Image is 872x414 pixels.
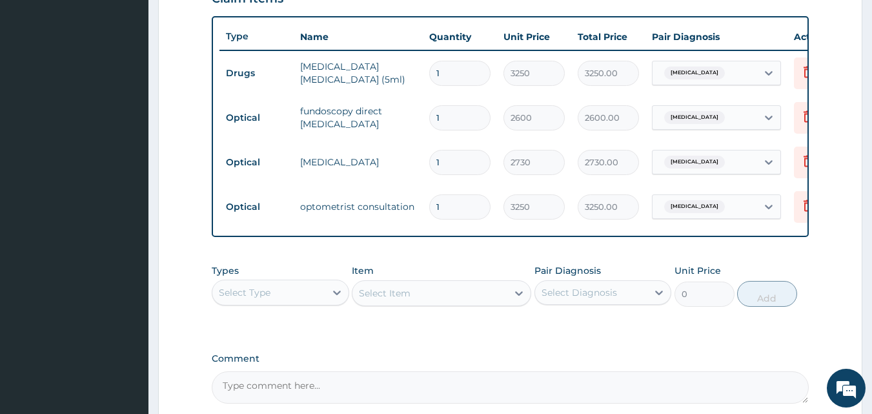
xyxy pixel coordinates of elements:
span: [MEDICAL_DATA] [664,156,725,169]
div: Select Diagnosis [542,286,617,299]
th: Pair Diagnosis [645,24,787,50]
td: Optical [219,195,294,219]
label: Pair Diagnosis [534,264,601,277]
button: Add [737,281,797,307]
span: [MEDICAL_DATA] [664,200,725,213]
textarea: Type your message and hit 'Enter' [6,276,246,322]
td: [MEDICAL_DATA] [294,149,423,175]
td: Drugs [219,61,294,85]
td: optometrist consultation [294,194,423,220]
span: We're online! [75,125,178,255]
th: Actions [787,24,852,50]
td: Optical [219,106,294,130]
td: [MEDICAL_DATA] [MEDICAL_DATA] (5ml) [294,54,423,92]
label: Unit Price [674,264,721,277]
label: Item [352,264,374,277]
div: Chat with us now [67,72,217,89]
th: Name [294,24,423,50]
span: [MEDICAL_DATA] [664,67,725,79]
img: d_794563401_company_1708531726252_794563401 [24,65,52,97]
td: fundoscopy direct [MEDICAL_DATA] [294,98,423,137]
th: Type [219,25,294,48]
th: Total Price [571,24,645,50]
td: Optical [219,150,294,174]
div: Select Type [219,286,270,299]
th: Quantity [423,24,497,50]
label: Types [212,265,239,276]
label: Comment [212,353,809,364]
span: [MEDICAL_DATA] [664,111,725,124]
div: Minimize live chat window [212,6,243,37]
th: Unit Price [497,24,571,50]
